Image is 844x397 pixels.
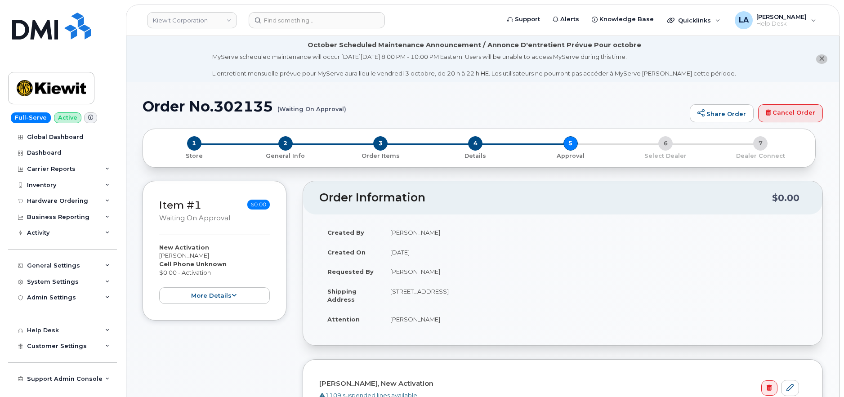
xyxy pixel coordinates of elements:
[382,242,806,262] td: [DATE]
[327,268,374,275] strong: Requested By
[159,287,270,304] button: more details
[327,316,360,323] strong: Attention
[468,136,482,151] span: 4
[428,151,523,160] a: 4 Details
[805,358,837,390] iframe: Messenger Launcher
[319,192,772,204] h2: Order Information
[333,151,428,160] a: 3 Order Items
[159,244,209,251] strong: New Activation
[382,223,806,242] td: [PERSON_NAME]
[241,152,329,160] p: General Info
[247,200,270,210] span: $0.00
[150,151,238,160] a: 1 Store
[187,136,201,151] span: 1
[373,136,388,151] span: 3
[816,54,827,64] button: close notification
[277,98,346,112] small: (Waiting On Approval)
[382,262,806,281] td: [PERSON_NAME]
[327,249,366,256] strong: Created On
[159,243,270,304] div: [PERSON_NAME] $0.00 - Activation
[159,260,227,268] strong: Cell Phone Unknown
[308,40,641,50] div: October Scheduled Maintenance Announcement / Annonce D'entretient Prévue Pour octobre
[327,288,357,303] strong: Shipping Address
[143,98,685,114] h1: Order No.302135
[382,281,806,309] td: [STREET_ADDRESS]
[278,136,293,151] span: 2
[238,151,333,160] a: 2 General Info
[159,214,230,222] small: Waiting On Approval
[432,152,519,160] p: Details
[159,199,201,211] a: Item #1
[212,53,736,78] div: MyServe scheduled maintenance will occur [DATE][DATE] 8:00 PM - 10:00 PM Eastern. Users will be u...
[690,104,754,122] a: Share Order
[382,309,806,329] td: [PERSON_NAME]
[772,189,799,206] div: $0.00
[327,229,364,236] strong: Created By
[337,152,424,160] p: Order Items
[154,152,234,160] p: Store
[319,380,799,388] h4: [PERSON_NAME], New Activation
[758,104,823,122] a: Cancel Order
